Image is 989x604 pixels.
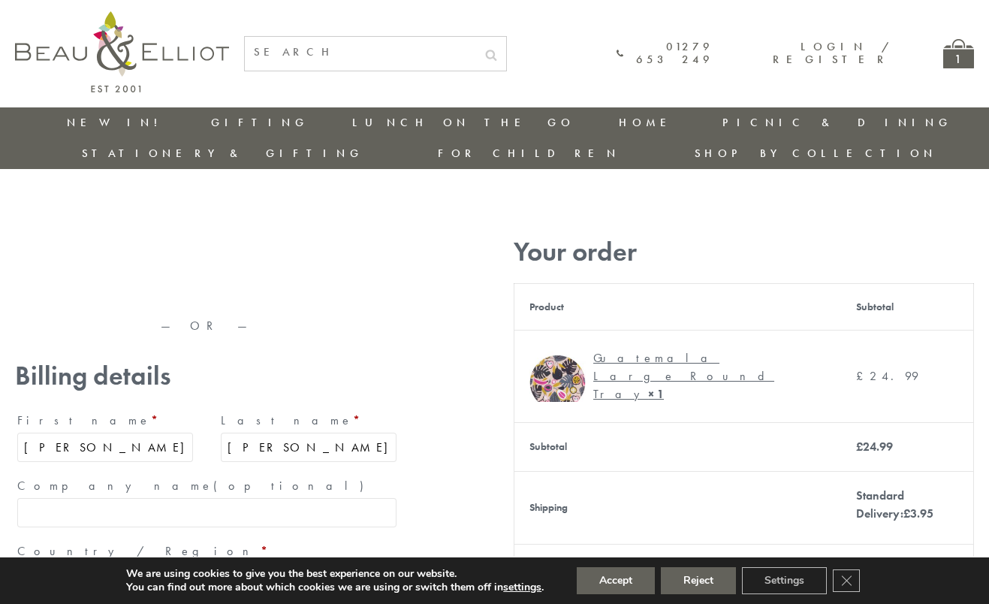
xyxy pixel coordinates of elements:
button: Close GDPR Cookie Banner [833,569,860,592]
span: (optional) [213,478,372,494]
bdi: 24.99 [856,439,893,455]
img: Guatemala Large Round Tray [529,346,586,402]
a: New in! [67,115,167,130]
a: Shop by collection [695,146,937,161]
th: Subtotal [841,283,973,330]
th: Shipping [514,471,842,544]
input: SEARCH [245,37,476,68]
a: Lunch On The Go [352,115,574,130]
th: Subtotal [514,422,842,471]
a: Picnic & Dining [722,115,952,130]
iframe: Secure express checkout frame [12,268,402,304]
button: Accept [577,567,655,594]
p: You can find out more about which cookies we are using or switch them off in . [126,581,544,594]
label: Standard Delivery: [856,488,933,521]
bdi: 3.95 [903,506,933,521]
p: We are using cookies to give you the best experience on our website. [126,567,544,581]
iframe: Secure express checkout frame [12,231,402,267]
span: £ [856,439,863,455]
a: 1 [943,39,974,68]
span: £ [856,368,870,384]
p: — OR — [15,319,399,333]
h3: Your order [514,237,974,267]
span: £ [903,506,910,521]
label: First name [17,409,193,433]
img: logo [15,11,229,92]
bdi: 24.99 [856,368,918,384]
a: Stationery & Gifting [82,146,363,161]
a: Home [619,115,679,130]
button: settings [503,581,541,594]
th: Product [514,283,842,330]
div: Guatemala Large Round Tray [593,349,815,403]
button: Reject [661,567,736,594]
label: Last name [221,409,397,433]
h3: Billing details [15,361,399,391]
label: Country / Region [17,539,397,563]
strong: × 1 [648,386,664,402]
a: For Children [438,146,620,161]
label: Company name [17,474,397,498]
a: Guatemala Large Round Tray Guatemala Large Round Tray× 1 [529,346,826,407]
button: Settings [742,567,827,594]
a: Login / Register [773,39,891,67]
a: Gifting [211,115,309,130]
a: 01279 653 249 [617,41,713,67]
